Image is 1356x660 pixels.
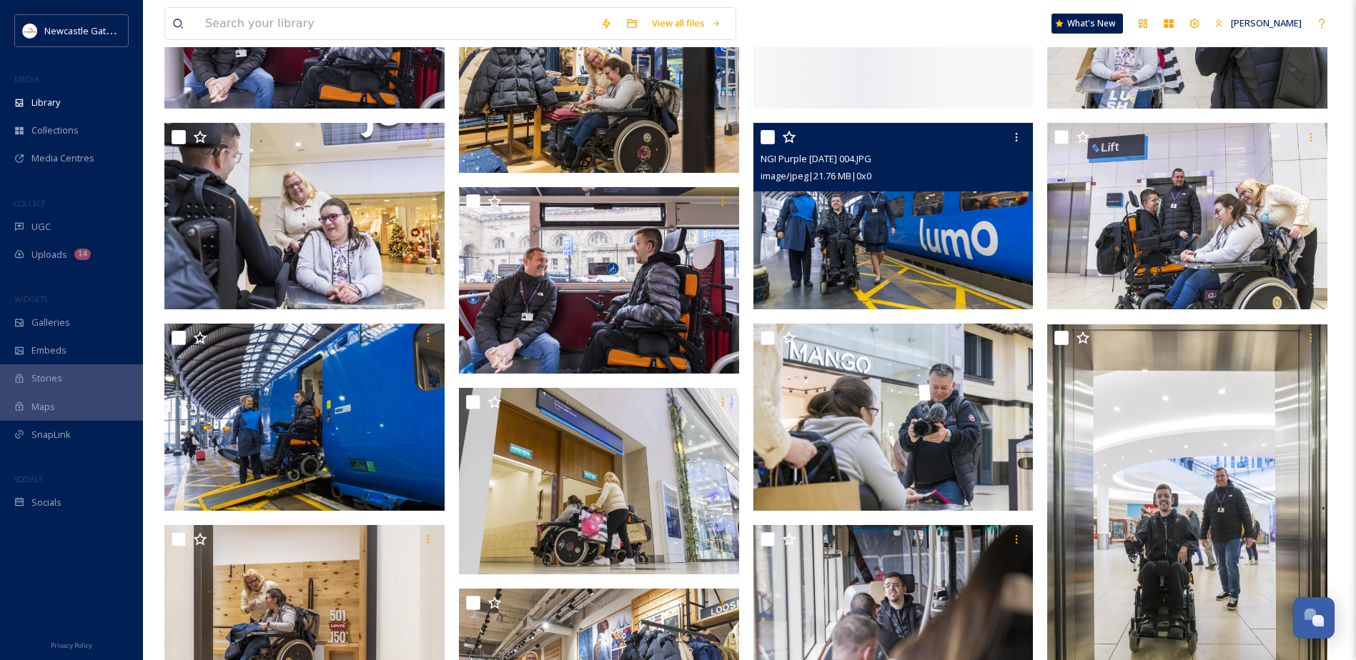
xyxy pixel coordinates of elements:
[14,294,47,304] span: WIDGETS
[164,123,445,310] img: NGI Purple Tuesday 030.JPG
[198,8,593,39] input: Search your library
[1293,597,1335,639] button: Open Chat
[31,316,70,329] span: Galleries
[31,371,62,385] span: Stories
[51,641,92,650] span: Privacy Policy
[761,169,871,182] span: image/jpeg | 21.76 MB | 0 x 0
[1207,9,1309,37] a: [PERSON_NAME]
[1051,14,1123,34] a: What's New
[51,636,92,653] a: Privacy Policy
[753,324,1034,511] img: NGI Purple Tuesday 048.JPG
[31,124,79,137] span: Collections
[31,248,67,261] span: Uploads
[31,96,60,109] span: Library
[31,400,55,414] span: Maps
[74,249,91,260] div: 14
[164,324,445,510] img: NGI Purple Tuesday 003.JPG
[14,474,43,484] span: SOCIALS
[14,74,39,84] span: MEDIA
[645,9,728,37] a: View all files
[31,496,61,509] span: Socials
[753,123,1034,309] img: NGI Purple Tuesday 004.JPG
[31,151,94,165] span: Media Centres
[1231,16,1302,29] span: [PERSON_NAME]
[31,428,71,441] span: SnapLink
[31,220,51,234] span: UGC
[14,198,45,209] span: COLLECT
[31,344,66,357] span: Embeds
[459,186,739,374] img: NGI Purple Tuesday 015.JPG
[459,388,739,575] img: NGI Purple Tuesday 051.JPG
[761,152,871,165] span: NGI Purple [DATE] 004.JPG
[1047,123,1327,310] img: NGI Purple Tuesday 026.JPG
[23,24,37,38] img: DqD9wEUd_400x400.jpg
[44,24,176,37] span: Newcastle Gateshead Initiative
